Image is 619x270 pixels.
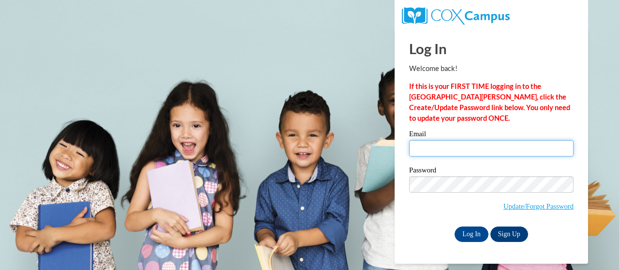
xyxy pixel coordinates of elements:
a: COX Campus [402,11,510,19]
h1: Log In [409,39,574,58]
strong: If this is your FIRST TIME logging in to the [GEOGRAPHIC_DATA][PERSON_NAME], click the Create/Upd... [409,82,570,122]
p: Welcome back! [409,63,574,74]
label: Password [409,167,574,176]
a: Sign Up [490,227,528,242]
input: Log In [455,227,488,242]
img: COX Campus [402,7,510,25]
a: Update/Forgot Password [503,202,574,210]
label: Email [409,130,574,140]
